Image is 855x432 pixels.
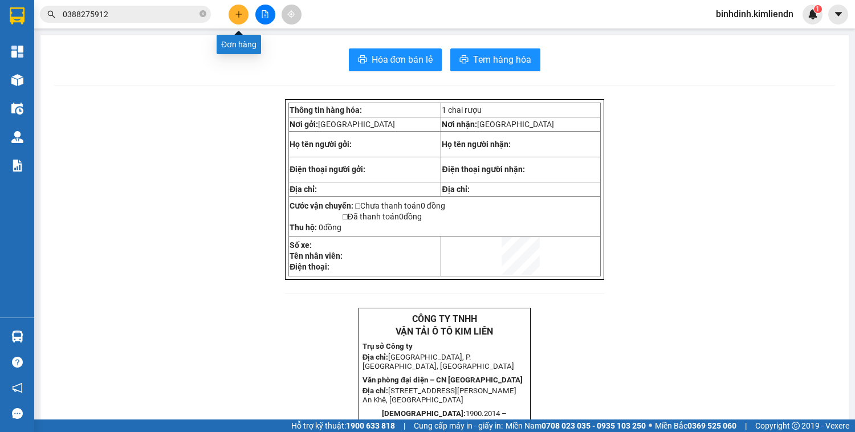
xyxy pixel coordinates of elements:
[372,52,433,67] span: Hóa đơn bán lẻ
[412,313,477,324] strong: CÔNG TY TNHH
[290,140,352,149] strong: Họ tên người gởi:
[11,103,23,115] img: warehouse-icon
[290,165,365,174] strong: Điện thoại người gởi:
[282,5,302,25] button: aim
[649,423,652,428] span: ⚪️
[707,7,803,21] span: binhdinh.kimliendn
[404,419,405,432] span: |
[382,409,466,418] strong: [DEMOGRAPHIC_DATA]:
[4,76,30,84] strong: Địa chỉ:
[4,66,164,74] strong: Văn phòng đại diện – CN [GEOGRAPHIC_DATA]
[442,120,477,129] strong: Nơi nhận:
[11,74,23,86] img: warehouse-icon
[399,212,404,221] span: 0
[12,408,23,419] span: message
[63,8,197,21] input: Tìm tên, số ĐT hoặc mã đơn
[358,55,367,66] span: printer
[11,131,23,143] img: warehouse-icon
[261,10,269,18] span: file-add
[12,357,23,368] span: question-circle
[541,421,646,430] strong: 0708 023 035 - 0935 103 250
[36,18,134,29] strong: VẬN TẢI Ô TÔ KIM LIÊN
[442,185,469,194] strong: Địa chỉ:
[290,262,329,271] strong: Điện thoại:
[421,201,445,210] span: 0 đồng
[53,6,118,17] strong: CÔNG TY TNHH
[12,382,23,393] span: notification
[828,5,848,25] button: caret-down
[290,251,343,260] strong: Tên nhân viên:
[833,9,844,19] span: caret-down
[808,9,818,19] img: icon-new-feature
[10,7,25,25] img: logo-vxr
[396,326,493,337] strong: VẬN TẢI Ô TÔ KIM LIÊN
[291,419,395,432] span: Hỗ trợ kỹ thuật:
[442,140,511,149] strong: Họ tên người nhận:
[360,201,445,210] span: Chưa thanh toán
[745,419,747,432] span: |
[318,120,395,129] span: [GEOGRAPHIC_DATA]
[349,48,442,71] button: printerHóa đơn bán lẻ
[348,212,422,221] span: Đã thanh toán đồng
[442,105,446,115] span: 1
[229,5,249,25] button: plus
[355,201,360,210] span: □
[442,165,524,174] strong: Điện thoại người nhận:
[317,223,341,232] span: đồng
[363,376,523,384] strong: Văn phòng đại diện – CN [GEOGRAPHIC_DATA]
[4,76,158,93] span: [STREET_ADDRESS][PERSON_NAME] An Khê, [GEOGRAPHIC_DATA]
[11,331,23,343] img: warehouse-icon
[4,44,30,52] strong: Địa chỉ:
[290,105,362,115] strong: Thông tin hàng hóa:
[655,419,736,432] span: Miền Bắc
[450,48,540,71] button: printerTem hàng hóa
[363,342,413,351] strong: Trụ sở Công ty
[363,386,389,395] strong: Địa chỉ:
[473,52,531,67] span: Tem hàng hóa
[11,160,23,172] img: solution-icon
[319,223,323,232] span: 0
[290,201,353,210] strong: Cước vận chuyển:
[346,421,395,430] strong: 1900 633 818
[816,5,820,13] span: 1
[363,353,514,370] span: [GEOGRAPHIC_DATA], P. [GEOGRAPHIC_DATA], [GEOGRAPHIC_DATA]
[477,120,554,129] span: [GEOGRAPHIC_DATA]
[814,5,822,13] sup: 1
[4,44,156,61] span: [GEOGRAPHIC_DATA], P. [GEOGRAPHIC_DATA], [GEOGRAPHIC_DATA]
[47,10,55,18] span: search
[255,5,275,25] button: file-add
[687,421,736,430] strong: 0369 525 060
[290,185,317,194] strong: Địa chỉ:
[235,10,243,18] span: plus
[199,10,206,17] span: close-circle
[290,223,317,232] strong: Thu hộ:
[414,419,503,432] span: Cung cấp máy in - giấy in:
[459,55,469,66] span: printer
[4,34,54,42] strong: Trụ sở Công ty
[363,353,389,361] strong: Địa chỉ:
[363,386,517,404] span: [STREET_ADDRESS][PERSON_NAME] An Khê, [GEOGRAPHIC_DATA]
[287,10,295,18] span: aim
[792,422,800,430] span: copyright
[199,9,206,20] span: close-circle
[448,105,482,115] span: chai rượu
[290,241,312,250] strong: Số xe:
[290,120,318,129] strong: Nơi gởi:
[11,46,23,58] img: dashboard-icon
[506,419,646,432] span: Miền Nam
[343,212,347,221] span: □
